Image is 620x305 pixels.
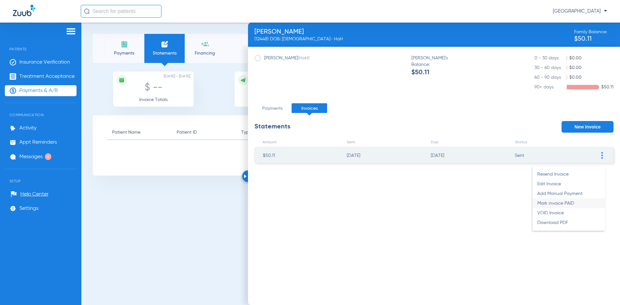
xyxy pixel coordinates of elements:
span: $ -- [145,83,162,93]
li: $0.00 [534,65,614,71]
span: 60 - 90 days [534,74,567,81]
li: Add Manual Payment [532,189,605,198]
img: group-vertical.svg [601,152,603,159]
span: Payments & A/R [19,87,58,94]
img: Zuub Logo [13,5,35,16]
img: icon [119,77,125,83]
img: invoices icon [161,40,169,48]
span: Payments [109,50,139,56]
span: 30 - 60 days [534,65,567,71]
span: Insurance Verification [19,59,70,66]
span: (HoH) [298,56,310,60]
div: Patient ID [177,129,232,136]
li: $0.00 [534,55,614,61]
button: New Invoice [562,121,614,133]
li: Invoices [292,103,327,113]
li: Amount [263,139,337,146]
span: Financing [190,50,220,56]
img: financing icon [201,40,209,48]
li: Download PDF [532,218,605,228]
span: Messages [19,154,43,160]
li: Mark invoice PAID [532,198,605,208]
li: Sent [347,139,421,146]
span: 4 [45,153,51,160]
li: VOID Invoice [532,208,605,218]
span: Invoice Totals [139,97,168,102]
img: hamburger-icon [66,27,76,35]
img: Search Icon [84,8,90,14]
div: Family Balance: [574,29,607,42]
span: Communication [5,103,77,117]
div: [PERSON_NAME]'s Balance: [411,55,457,76]
span: Setup [5,169,77,183]
li: Resend Invoice [532,169,605,179]
span: $50.11 [411,69,457,76]
span: 0 - 30 days [534,55,567,61]
li: $50.11 [263,147,337,164]
label: [PERSON_NAME] [254,55,310,61]
li: $0.00 [534,74,614,81]
span: Help Center [20,191,48,198]
img: icon [240,77,246,83]
a: Help Center [11,191,48,198]
span: Appt Reminders [19,139,57,146]
span: Settings [19,205,38,212]
div: Type [241,129,252,136]
span: [DATE] - [DATE] [164,73,190,80]
input: Search for patients [81,5,161,18]
li: Edit Invoice [532,179,605,189]
span: Treatment Acceptance [19,73,75,80]
li: Due [431,139,505,146]
span: Activity [19,125,36,131]
span: 90+ days [534,84,567,90]
span: Patients [5,37,77,51]
div: Patient Name [112,129,140,136]
div: Patient Name [112,129,167,136]
div: [PERSON_NAME] [254,29,343,35]
div: (12448) DOB: [DEMOGRAPHIC_DATA] - HoH [254,36,343,42]
span: [GEOGRAPHIC_DATA] [553,8,607,15]
li: $50.11 [534,84,614,90]
li: Payments [254,103,290,113]
div: Statements [254,121,290,133]
img: payments icon [120,40,128,48]
li: Sent [515,147,589,164]
div: Type [241,129,331,136]
li: [DATE] [347,147,421,164]
li: [DATE] [431,147,505,164]
span: No Invoices For Selected Date Range [107,150,594,156]
div: Patient ID [177,129,197,136]
li: Status [515,139,590,146]
img: Arrow [244,174,247,178]
span: Statements [149,50,180,56]
span: $50.11 [574,36,607,42]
